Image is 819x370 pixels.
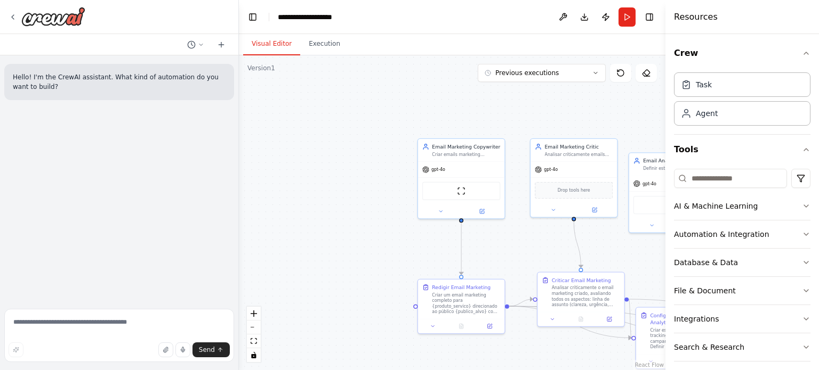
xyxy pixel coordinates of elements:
[458,222,465,275] g: Edge from 7fef3a05-71f5-4589-8a6a-e27b5596556c to 474750dd-a8d5-4b2d-ac8c-a7821e7a84b6
[432,292,500,315] div: Criar um email marketing completo para {produto_servico} direcionado ao público {publico_alvo} co...
[21,7,85,26] img: Logo
[544,143,613,150] div: Email Marketing Critic
[247,64,275,72] div: Version 1
[432,143,500,150] div: Email Marketing Copywriter
[674,135,810,165] button: Tools
[674,314,719,324] div: Integrations
[597,315,621,324] button: Open in side panel
[635,362,664,368] a: React Flow attribution
[278,12,353,22] nav: breadcrumb
[624,295,636,341] g: Edge from d5319db9-ce67-45d3-b85b-1eb0ab94883e to 130f17f3-6f03-449e-a3b2-a5d564989df2
[247,307,261,320] button: zoom in
[674,38,810,68] button: Crew
[247,334,261,348] button: fit view
[628,152,716,233] div: Email Analytics SpecialistDefinir estratégias de tracking, métricas de performance e análise de r...
[643,181,656,187] span: gpt-4o
[674,192,810,220] button: AI & Machine Learning
[530,138,618,218] div: Email Marketing CriticAnalisar criticamente emails marketing criados, avaliando eficácia, persuas...
[537,272,625,327] div: Criticar Email MarketingAnalisar criticamente o email marketing criado, avaliando todos os aspect...
[650,327,718,350] div: Criar estratégia completa de tracking e analytics para a campanha de email marketing. Definir KPI...
[457,187,465,195] img: ScrapeWebsiteTool
[431,167,445,172] span: gpt-4o
[674,333,810,361] button: Search & Research
[183,38,208,51] button: Switch to previous chat
[478,322,502,331] button: Open in side panel
[674,285,736,296] div: File & Document
[674,257,738,268] div: Database & Data
[674,277,810,305] button: File & Document
[158,342,173,357] button: Upload files
[199,346,215,354] span: Send
[13,72,226,92] p: Hello! I'm the CrewAI assistant. What kind of automation do you want to build?
[650,312,718,326] div: Configurar Tracking e Analytics
[247,320,261,334] button: zoom out
[552,285,620,308] div: Analisar criticamente o email marketing criado, avaliando todos os aspectos: linha de assunto (cl...
[558,187,590,194] span: Drop tools here
[544,152,613,158] div: Analisar criticamente emails marketing criados, avaliando eficácia, persuasão, clareza, complianc...
[552,277,611,284] div: Criticar Email Marketing
[9,342,23,357] button: Improve this prompt
[636,307,724,369] div: Configurar Tracking e AnalyticsCriar estratégia completa de tracking e analytics para a campanha ...
[478,64,606,82] button: Previous executions
[175,342,190,357] button: Click to speak your automation idea
[243,33,300,55] button: Visual Editor
[495,69,559,77] span: Previous executions
[245,10,260,24] button: Hide left sidebar
[674,342,744,352] div: Search & Research
[575,205,615,214] button: Open in side panel
[566,315,596,324] button: No output available
[571,220,584,268] g: Edge from b55aacbd-be7d-4b45-95a7-46414e38b36f to d5319db9-ce67-45d3-b85b-1eb0ab94883e
[247,307,261,362] div: React Flow controls
[432,152,500,158] div: Criar emails marketing persuasivos e envolventes para {produto_servico} direcionados ao público-a...
[696,79,712,90] div: Task
[417,138,505,219] div: Email Marketing CopywriterCriar emails marketing persuasivos e envolventes para {produto_servico}...
[432,284,491,291] div: Redigir Email Marketing
[674,68,810,134] div: Crew
[674,249,810,276] button: Database & Data
[446,322,476,331] button: No output available
[643,166,711,171] div: Definir estratégias de tracking, métricas de performance e análise de resultados para campanhas d...
[417,279,505,334] div: Redigir Email MarketingCriar um email marketing completo para {produto_servico} direcionado ao pú...
[509,295,533,309] g: Edge from 474750dd-a8d5-4b2d-ac8c-a7821e7a84b6 to d5319db9-ce67-45d3-b85b-1eb0ab94883e
[674,220,810,248] button: Automation & Integration
[192,342,230,357] button: Send
[674,201,758,211] div: AI & Machine Learning
[642,10,657,24] button: Hide right sidebar
[213,38,230,51] button: Start a new chat
[674,305,810,333] button: Integrations
[674,229,769,240] div: Automation & Integration
[674,11,718,23] h4: Resources
[643,157,711,164] div: Email Analytics Specialist
[696,108,718,119] div: Agent
[300,33,349,55] button: Execution
[462,207,502,216] button: Open in side panel
[247,348,261,362] button: toggle interactivity
[544,167,558,172] span: gpt-4o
